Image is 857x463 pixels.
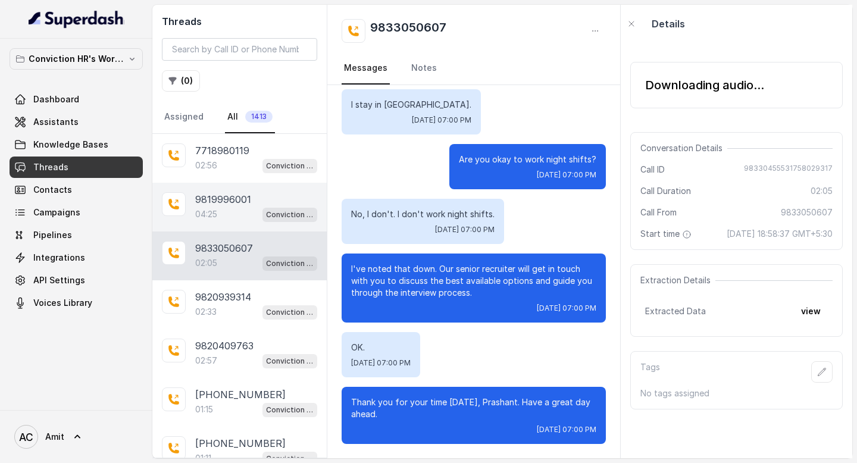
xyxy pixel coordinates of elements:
[195,339,254,353] p: 9820409763
[162,70,200,92] button: (0)
[645,77,764,93] div: Downloading audio...
[10,202,143,223] a: Campaigns
[794,301,828,322] button: view
[409,52,439,85] a: Notes
[10,89,143,110] a: Dashboard
[162,101,317,133] nav: Tabs
[435,225,495,234] span: [DATE] 07:00 PM
[195,436,286,451] p: [PHONE_NUMBER]
[29,52,124,66] p: Conviction HR's Workspace
[33,229,72,241] span: Pipelines
[537,170,596,180] span: [DATE] 07:00 PM
[342,52,390,85] a: Messages
[10,111,143,133] a: Assistants
[33,207,80,218] span: Campaigns
[195,355,217,367] p: 02:57
[640,387,833,399] p: No tags assigned
[33,161,68,173] span: Threads
[10,134,143,155] a: Knowledge Bases
[195,306,217,318] p: 02:33
[640,361,660,383] p: Tags
[225,101,275,133] a: All1413
[245,111,273,123] span: 1413
[645,305,706,317] span: Extracted Data
[351,396,596,420] p: Thank you for your time [DATE], Prashant. Have a great day ahead.
[19,431,33,443] text: AC
[266,160,314,172] p: Conviction HR Outbound Assistant
[652,17,685,31] p: Details
[640,274,715,286] span: Extraction Details
[537,304,596,313] span: [DATE] 07:00 PM
[370,19,446,43] h2: 9833050607
[195,241,253,255] p: 9833050607
[640,164,665,176] span: Call ID
[33,139,108,151] span: Knowledge Bases
[351,342,411,353] p: OK.
[10,224,143,246] a: Pipelines
[195,290,251,304] p: 9820939314
[10,247,143,268] a: Integrations
[351,263,596,299] p: I've noted that down. Our senior recruiter will get in touch with you to discuss the best availab...
[342,52,606,85] nav: Tabs
[10,179,143,201] a: Contacts
[537,425,596,434] span: [DATE] 07:00 PM
[29,10,124,29] img: light.svg
[195,143,249,158] p: 7718980119
[351,358,411,368] span: [DATE] 07:00 PM
[640,142,727,154] span: Conversation Details
[266,306,314,318] p: Conviction HR Outbound Assistant
[195,208,217,220] p: 04:25
[33,252,85,264] span: Integrations
[33,274,85,286] span: API Settings
[33,116,79,128] span: Assistants
[811,185,833,197] span: 02:05
[10,292,143,314] a: Voices Library
[640,228,694,240] span: Start time
[266,404,314,416] p: Conviction HR Outbound Assistant
[10,270,143,291] a: API Settings
[10,157,143,178] a: Threads
[459,154,596,165] p: Are you okay to work night shifts?
[162,38,317,61] input: Search by Call ID or Phone Number
[195,192,251,207] p: 9819996001
[266,209,314,221] p: Conviction HR Outbound Assistant
[640,185,691,197] span: Call Duration
[33,297,92,309] span: Voices Library
[10,48,143,70] button: Conviction HR's Workspace
[162,101,206,133] a: Assigned
[195,403,213,415] p: 01:15
[781,207,833,218] span: 9833050607
[195,387,286,402] p: [PHONE_NUMBER]
[45,431,64,443] span: Amit
[266,258,314,270] p: Conviction HR Outbound Assistant
[33,93,79,105] span: Dashboard
[744,164,833,176] span: 98330455531758029317
[351,208,495,220] p: No, I don't. I don't work night shifts.
[351,99,471,111] p: I stay in [GEOGRAPHIC_DATA].
[10,420,143,453] a: Amit
[266,355,314,367] p: Conviction HR Outbound Assistant
[195,257,217,269] p: 02:05
[412,115,471,125] span: [DATE] 07:00 PM
[33,184,72,196] span: Contacts
[162,14,317,29] h2: Threads
[640,207,677,218] span: Call From
[727,228,833,240] span: [DATE] 18:58:37 GMT+5:30
[195,159,217,171] p: 02:56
